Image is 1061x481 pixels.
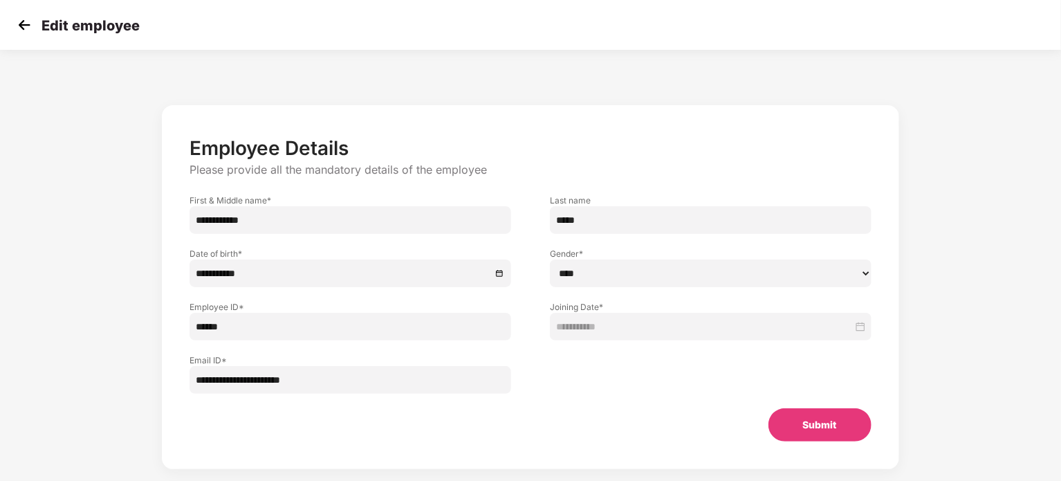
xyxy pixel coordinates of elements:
p: Please provide all the mandatory details of the employee [190,163,871,177]
p: Edit employee [41,17,140,34]
label: Email ID [190,354,511,366]
label: Date of birth [190,248,511,260]
label: Joining Date [550,301,871,313]
label: Gender [550,248,871,260]
button: Submit [768,408,871,442]
p: Employee Details [190,136,871,160]
label: First & Middle name [190,194,511,206]
label: Employee ID [190,301,511,313]
label: Last name [550,194,871,206]
img: svg+xml;base64,PHN2ZyB4bWxucz0iaHR0cDovL3d3dy53My5vcmcvMjAwMC9zdmciIHdpZHRoPSIzMCIgaGVpZ2h0PSIzMC... [14,15,35,35]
